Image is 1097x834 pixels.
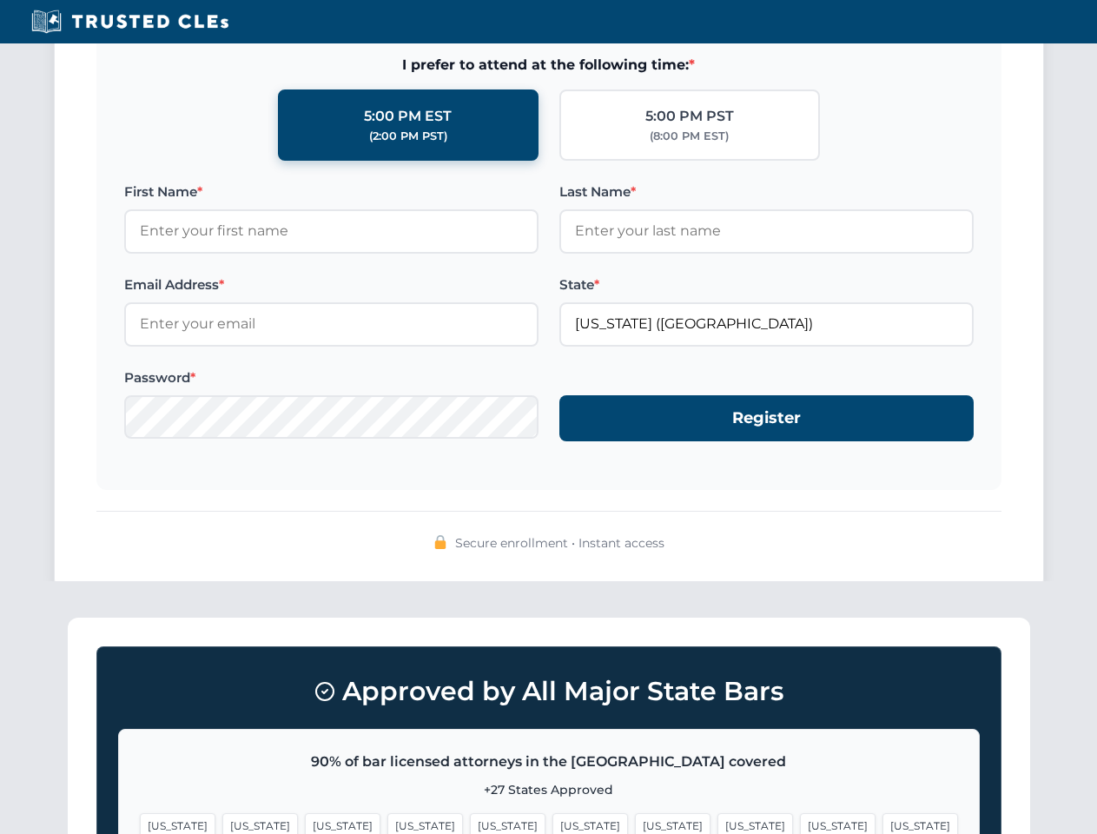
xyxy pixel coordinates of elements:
[559,302,974,346] input: Florida (FL)
[455,533,664,553] span: Secure enrollment • Instant access
[369,128,447,145] div: (2:00 PM PST)
[645,105,734,128] div: 5:00 PM PST
[559,275,974,295] label: State
[124,367,539,388] label: Password
[433,535,447,549] img: 🔒
[364,105,452,128] div: 5:00 PM EST
[124,54,974,76] span: I prefer to attend at the following time:
[559,182,974,202] label: Last Name
[124,209,539,253] input: Enter your first name
[650,128,729,145] div: (8:00 PM EST)
[124,275,539,295] label: Email Address
[559,395,974,441] button: Register
[124,302,539,346] input: Enter your email
[140,780,958,799] p: +27 States Approved
[124,182,539,202] label: First Name
[26,9,234,35] img: Trusted CLEs
[559,209,974,253] input: Enter your last name
[118,668,980,715] h3: Approved by All Major State Bars
[140,751,958,773] p: 90% of bar licensed attorneys in the [GEOGRAPHIC_DATA] covered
